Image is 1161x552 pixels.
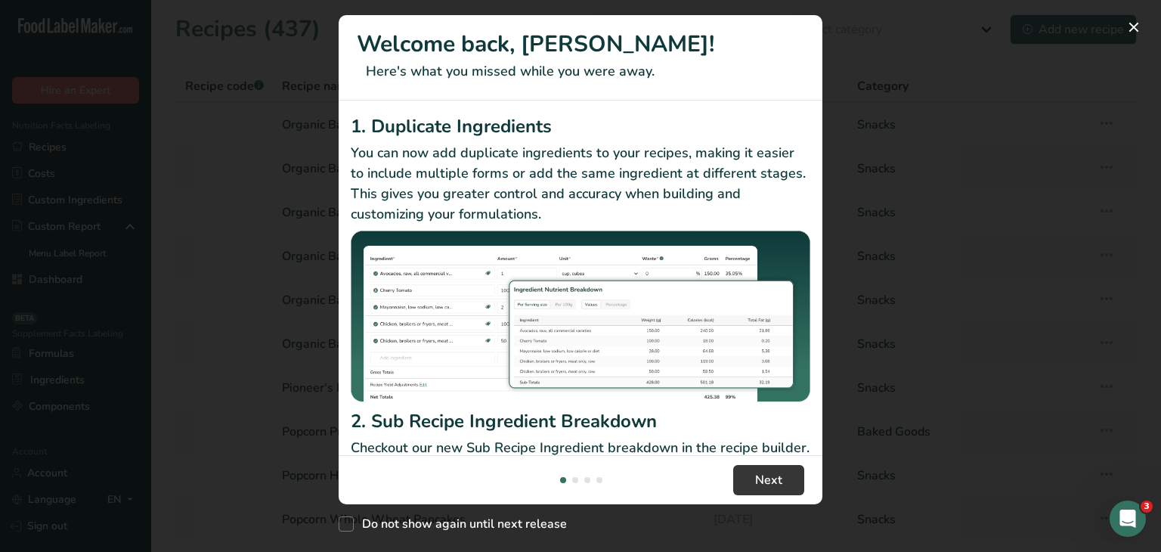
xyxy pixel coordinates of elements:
[1141,501,1153,513] span: 3
[1110,501,1146,537] iframe: Intercom live chat
[351,113,810,140] h2: 1. Duplicate Ingredients
[351,231,810,402] img: Duplicate Ingredients
[357,61,804,82] p: Here's what you missed while you were away.
[755,471,782,489] span: Next
[357,27,804,61] h1: Welcome back, [PERSON_NAME]!
[733,465,804,495] button: Next
[351,143,810,225] p: You can now add duplicate ingredients to your recipes, making it easier to include multiple forms...
[354,516,567,532] span: Do not show again until next release
[351,438,810,499] p: Checkout our new Sub Recipe Ingredient breakdown in the recipe builder. You can now see your Reci...
[351,408,810,435] h2: 2. Sub Recipe Ingredient Breakdown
